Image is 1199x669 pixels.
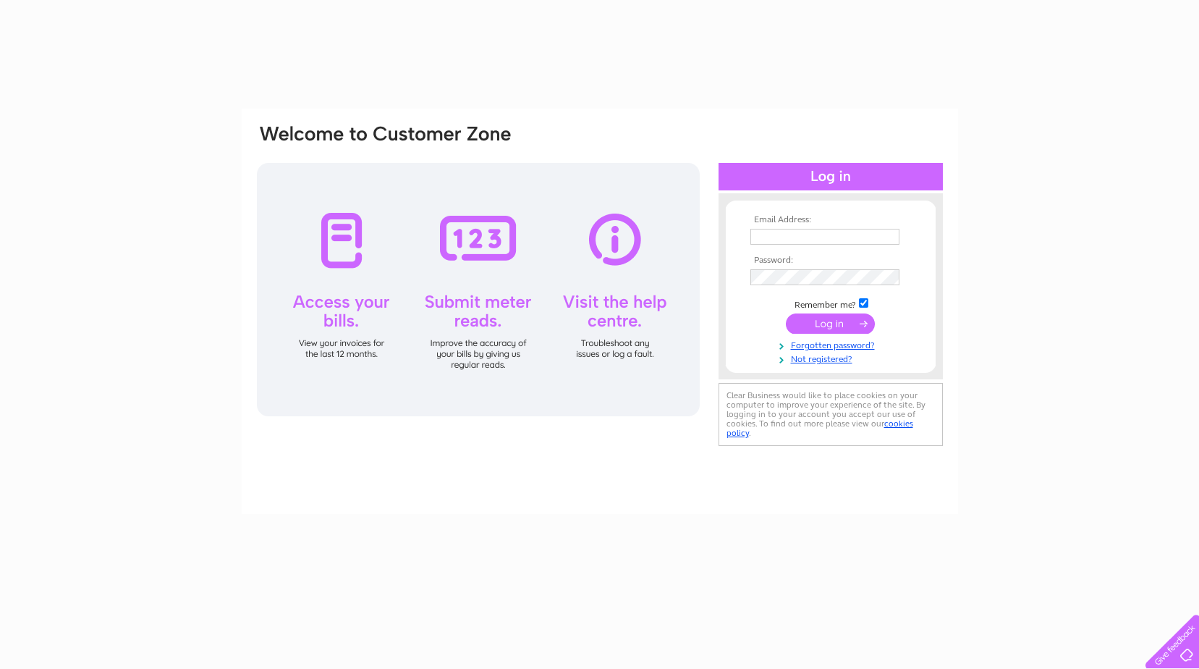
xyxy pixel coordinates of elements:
[747,256,915,266] th: Password:
[719,383,943,446] div: Clear Business would like to place cookies on your computer to improve your experience of the sit...
[750,351,915,365] a: Not registered?
[750,337,915,351] a: Forgotten password?
[786,314,875,334] input: Submit
[747,215,915,225] th: Email Address:
[726,418,913,438] a: cookies policy
[747,296,915,311] td: Remember me?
